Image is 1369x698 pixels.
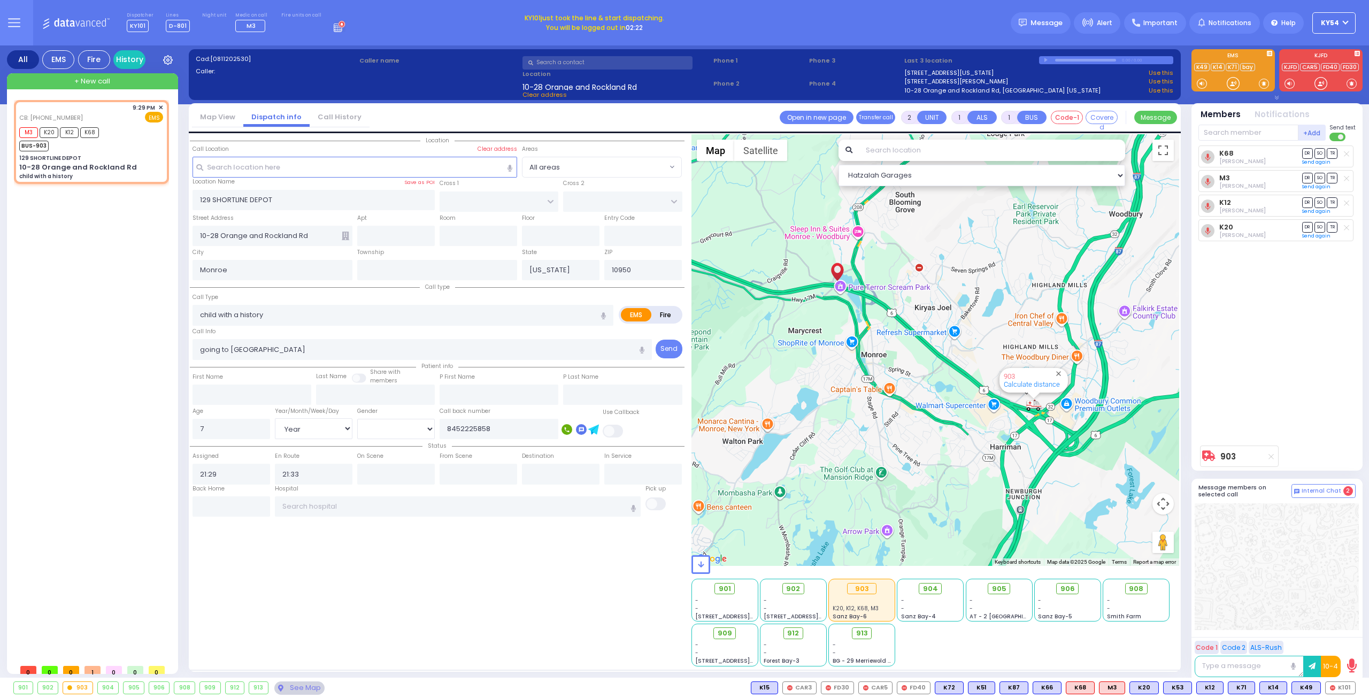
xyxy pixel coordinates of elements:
[645,485,666,493] label: Pick up
[440,373,475,381] label: P First Name
[529,162,560,173] span: All areas
[764,604,767,612] span: -
[127,20,149,32] span: KY101
[1219,206,1266,214] span: Bernard Babad
[440,214,456,223] label: Room
[1019,19,1027,27] img: message.svg
[106,666,122,674] span: 0
[60,127,79,138] span: K12
[281,12,321,19] label: Fire units on call
[1325,681,1356,694] div: K101
[310,112,370,122] a: Call History
[764,641,767,649] span: -
[826,685,831,691] img: red-radio-icon.svg
[193,178,235,186] label: Location Name
[193,214,234,223] label: Street Address
[1314,173,1325,183] span: SO
[859,140,1126,161] input: Search location
[1302,222,1313,232] span: DR
[275,485,298,493] label: Hospital
[1302,233,1330,239] a: Send again
[904,77,1008,86] a: [STREET_ADDRESS][PERSON_NAME]
[833,612,867,620] span: Sanz Bay-6
[193,485,225,493] label: Back Home
[145,112,163,122] span: EMS
[1327,197,1337,208] span: TR
[1149,86,1173,95] a: Use this
[193,248,204,257] label: City
[440,407,490,416] label: Call back number
[695,612,796,620] span: [STREET_ADDRESS][PERSON_NAME]
[370,377,397,385] span: members
[193,157,518,177] input: Search location here
[935,681,964,694] div: BLS
[603,408,640,417] label: Use Callback
[1198,125,1298,141] input: Search member
[166,12,190,19] label: Lines
[113,50,145,69] a: History
[1259,681,1287,694] div: K14
[1129,681,1159,694] div: BLS
[19,162,137,173] div: 10-28 Orange and Rockland Rd
[1314,222,1325,232] span: SO
[1004,380,1060,388] a: Calculate distance
[193,293,218,302] label: Call Type
[1060,584,1075,594] span: 906
[42,50,74,69] div: EMS
[968,681,995,694] div: BLS
[1211,63,1225,71] a: K14
[718,628,732,639] span: 909
[863,685,868,691] img: red-radio-icon.svg
[1343,486,1353,496] span: 2
[1281,18,1296,28] span: Help
[1240,63,1255,71] a: bay
[782,681,817,694] div: CAR3
[935,681,964,694] div: K72
[275,496,641,517] input: Search hospital
[1134,111,1177,124] button: Message
[764,612,865,620] span: [STREET_ADDRESS][PERSON_NAME]
[40,127,58,138] span: K20
[357,248,384,257] label: Township
[1051,111,1083,124] button: Code-1
[1038,612,1072,620] span: Sanz Bay-5
[856,628,868,639] span: 913
[522,90,567,99] span: Clear address
[7,50,39,69] div: All
[14,682,33,694] div: 901
[1152,140,1174,161] button: Toggle fullscreen view
[1219,149,1234,157] a: K68
[694,552,729,566] img: Google
[1099,681,1125,694] div: ALS
[19,113,83,122] span: CB: [PHONE_NUMBER]
[202,12,226,19] label: Night unit
[833,641,836,649] span: -
[478,145,517,154] label: Clear address
[856,111,895,124] button: Transfer call
[133,104,155,112] span: 9:29 PM
[1294,489,1299,494] img: comment-alt.png
[1152,532,1174,553] button: Drag Pegman onto the map to open Street View
[1291,681,1321,694] div: K49
[858,681,893,694] div: CAR5
[440,179,459,188] label: Cross 1
[1220,641,1247,654] button: Code 2
[1107,604,1110,612] span: -
[1282,63,1299,71] a: KJFD
[196,67,356,76] label: Caller:
[127,12,153,19] label: Dispatcher
[764,596,767,604] span: -
[719,584,731,594] span: 901
[1163,681,1192,694] div: BLS
[1196,681,1224,694] div: K12
[1321,656,1341,677] button: 10-4
[1302,197,1313,208] span: DR
[1107,612,1141,620] span: Smith Farm
[563,179,584,188] label: Cross 2
[1191,53,1275,60] label: EMS
[1327,173,1337,183] span: TR
[357,452,383,461] label: On Scene
[525,13,541,22] span: KY101
[695,649,698,657] span: -
[713,56,805,65] span: Phone 1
